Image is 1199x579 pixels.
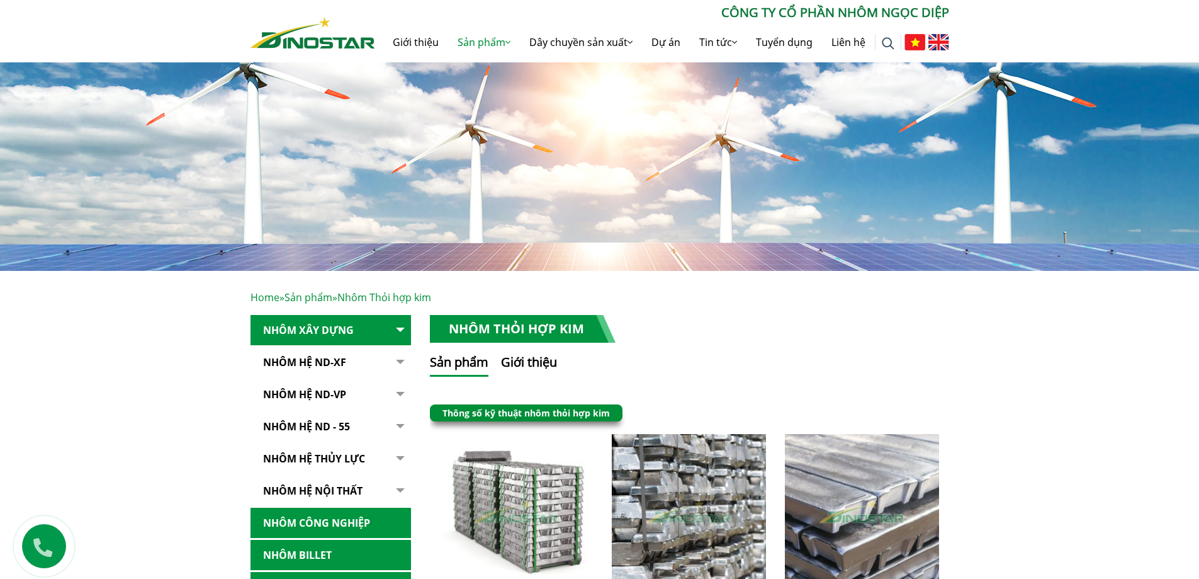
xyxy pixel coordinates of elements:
a: Nhôm Hệ ND-XF [250,347,411,378]
button: Sản phẩm [430,353,488,377]
img: search [882,37,894,50]
a: Nhôm hệ nội thất [250,476,411,507]
p: CÔNG TY CỔ PHẦN NHÔM NGỌC DIỆP [375,3,949,22]
img: English [928,34,949,50]
a: Dây chuyền sản xuất [520,22,642,62]
img: Tiếng Việt [904,34,925,50]
a: Dự án [642,22,690,62]
a: Home [250,290,279,304]
a: Nhôm hệ thủy lực [250,444,411,474]
span: Nhôm Thỏi hợp kim [337,290,431,304]
span: » » [250,290,431,304]
a: Liên hệ [822,22,875,62]
a: Nhôm Billet [250,540,411,571]
img: Nhôm Dinostar [250,17,375,49]
a: Giới thiệu [383,22,448,62]
a: Nhôm Công nghiệp [250,508,411,539]
a: Tin tức [690,22,746,62]
button: Giới thiệu [501,353,557,377]
a: NHÔM HỆ ND - 55 [250,411,411,442]
a: Thông số kỹ thuật nhôm thỏi hợp kim [442,407,610,419]
a: Sản phẩm [448,22,520,62]
a: Sản phẩm [284,290,332,304]
a: Nhôm Xây dựng [250,315,411,346]
h1: Nhôm Thỏi hợp kim [430,315,616,343]
a: Nhôm Hệ ND-VP [250,379,411,410]
a: Tuyển dụng [746,22,822,62]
